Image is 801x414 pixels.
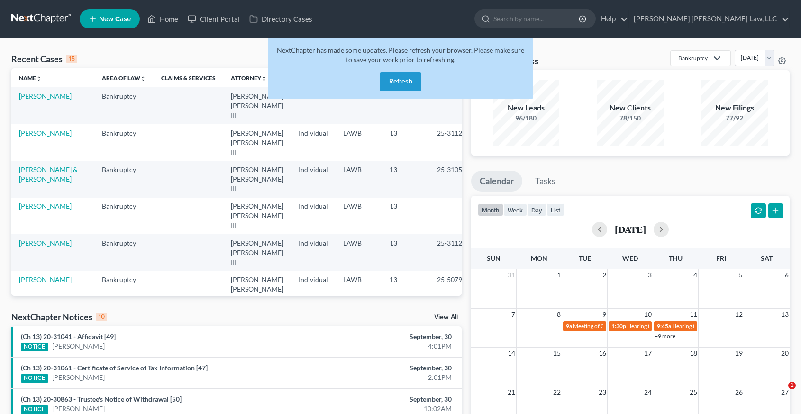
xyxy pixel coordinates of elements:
[622,254,638,262] span: Wed
[546,203,564,216] button: list
[669,254,683,262] span: Thu
[223,271,291,307] td: [PERSON_NAME] [PERSON_NAME] III
[507,269,516,281] span: 31
[315,363,452,373] div: September, 30
[678,54,708,62] div: Bankruptcy
[19,74,42,82] a: Nameunfold_more
[336,124,382,161] td: LAWB
[291,234,336,271] td: Individual
[788,382,796,389] span: 1
[140,76,146,82] i: unfold_more
[507,386,516,398] span: 21
[315,341,452,351] div: 4:01PM
[596,10,628,28] a: Help
[734,348,744,359] span: 19
[601,269,607,281] span: 2
[597,113,664,123] div: 78/150
[556,309,562,320] span: 8
[597,102,664,113] div: New Clients
[21,395,182,403] a: (Ch 13) 20-30863 - Trustee's Notice of Withdrawal [50]
[429,234,475,271] td: 25-31120
[291,271,336,307] td: Individual
[478,203,503,216] button: month
[655,332,675,340] a: +9 more
[566,322,572,330] span: 9a
[657,322,671,330] span: 9:45a
[611,322,626,330] span: 1:30p
[380,72,421,91] button: Refresh
[647,269,653,281] span: 3
[598,386,607,398] span: 23
[19,129,72,137] a: [PERSON_NAME]
[102,74,146,82] a: Area of Lawunfold_more
[94,161,154,197] td: Bankruptcy
[434,314,458,321] a: View All
[21,343,48,351] div: NOTICE
[615,224,646,234] h2: [DATE]
[784,269,790,281] span: 6
[223,198,291,234] td: [PERSON_NAME] [PERSON_NAME] III
[780,348,790,359] span: 20
[556,269,562,281] span: 1
[94,198,154,234] td: Bankruptcy
[689,386,698,398] span: 25
[291,198,336,234] td: Individual
[231,74,267,82] a: Attorneyunfold_more
[21,332,116,340] a: (Ch 13) 20-31041 - Affidavit [49]
[643,386,653,398] span: 24
[277,46,524,64] span: NextChapter has made some updates. Please refresh your browser. Please make sure to save your wor...
[96,313,107,321] div: 10
[21,374,48,383] div: NOTICE
[154,68,223,87] th: Claims & Services
[716,254,726,262] span: Fri
[493,10,580,28] input: Search by name...
[315,404,452,414] div: 10:02AM
[99,16,131,23] span: New Case
[382,198,429,234] td: 13
[689,309,698,320] span: 11
[21,405,48,414] div: NOTICE
[689,348,698,359] span: 18
[19,276,72,284] a: [PERSON_NAME]
[66,55,77,63] div: 15
[738,269,744,281] span: 5
[643,348,653,359] span: 17
[429,161,475,197] td: 25-31052
[223,234,291,271] td: [PERSON_NAME] [PERSON_NAME] III
[761,254,773,262] span: Sat
[223,161,291,197] td: [PERSON_NAME] [PERSON_NAME] III
[223,124,291,161] td: [PERSON_NAME] [PERSON_NAME] III
[94,234,154,271] td: Bankruptcy
[291,161,336,197] td: Individual
[94,87,154,124] td: Bankruptcy
[493,102,559,113] div: New Leads
[315,395,452,404] div: September, 30
[382,161,429,197] td: 13
[336,161,382,197] td: LAWB
[223,87,291,124] td: [PERSON_NAME] [PERSON_NAME] III
[643,309,653,320] span: 10
[579,254,591,262] span: Tue
[143,10,183,28] a: Home
[315,373,452,382] div: 2:01PM
[598,348,607,359] span: 16
[336,271,382,307] td: LAWB
[382,234,429,271] td: 13
[573,322,678,330] span: Meeting of Creditors for [PERSON_NAME]
[11,311,107,322] div: NextChapter Notices
[315,332,452,341] div: September, 30
[527,203,546,216] button: day
[183,10,245,28] a: Client Portal
[94,124,154,161] td: Bankruptcy
[261,76,267,82] i: unfold_more
[52,404,105,414] a: [PERSON_NAME]
[701,102,768,113] div: New Filings
[52,341,105,351] a: [PERSON_NAME]
[552,348,562,359] span: 15
[19,92,72,100] a: [PERSON_NAME]
[734,386,744,398] span: 26
[336,234,382,271] td: LAWB
[734,309,744,320] span: 12
[21,364,208,372] a: (Ch 13) 20-31061 - Certificate of Service of Tax Information [47]
[527,171,564,192] a: Tasks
